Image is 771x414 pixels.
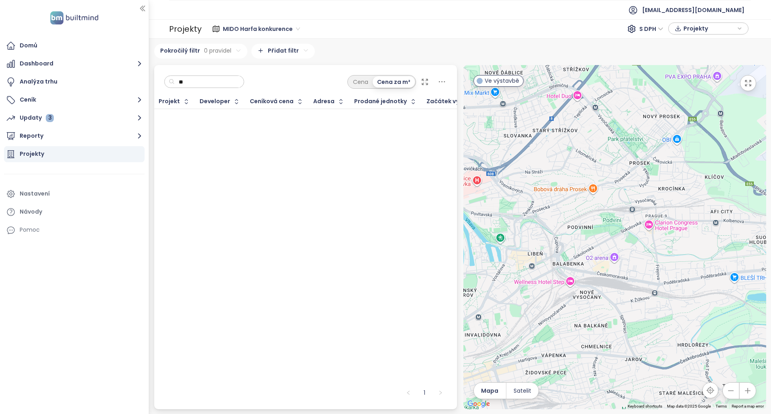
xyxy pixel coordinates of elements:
[426,99,480,104] div: Začátek výstavby
[251,44,315,59] div: Přidat filtr
[514,386,531,395] span: Satelit
[159,99,180,104] div: Projekt
[642,0,744,20] span: [EMAIL_ADDRESS][DOMAIN_NAME]
[402,386,415,399] li: Předchozí strana
[4,110,145,126] button: Updaty 3
[418,387,430,399] a: 1
[250,99,294,104] div: Ceníková cena
[20,77,57,87] div: Analýza trhu
[313,99,335,104] div: Adresa
[200,99,230,104] div: Developer
[46,114,54,122] div: 3
[169,21,202,37] div: Projekty
[204,46,231,55] span: 0 pravidel
[402,386,415,399] button: left
[418,386,431,399] li: 1
[20,189,50,199] div: Nastavení
[4,204,145,220] a: Návody
[20,207,42,217] div: Návody
[667,404,711,408] span: Map data ©2025 Google
[4,38,145,54] a: Domů
[4,128,145,144] button: Reporty
[628,404,662,409] button: Keyboard shortcuts
[20,113,54,123] div: Updaty
[481,386,498,395] span: Mapa
[154,44,247,59] div: Pokročilý filtr
[732,404,764,408] a: Report a map error
[354,99,407,104] span: Prodané jednotky
[406,390,411,395] span: left
[716,404,727,408] a: Terms (opens in new tab)
[465,399,492,409] a: Open this area in Google Maps (opens a new window)
[4,222,145,238] div: Pomoc
[223,23,300,35] span: MIDO Harfa konkurence
[434,386,447,399] li: Následující strana
[20,225,40,235] div: Pomoc
[349,76,373,88] div: Cena
[48,10,101,26] img: logo
[4,146,145,162] a: Projekty
[673,22,744,35] div: button
[474,383,506,399] button: Mapa
[639,23,663,35] span: S DPH
[465,399,492,409] img: Google
[20,149,44,159] div: Projekty
[506,383,538,399] button: Satelit
[373,76,415,88] div: Cena za m²
[683,22,735,35] span: Projekty
[20,41,37,51] div: Domů
[485,76,519,85] span: Ve výstavbě
[4,92,145,108] button: Ceník
[434,386,447,399] button: right
[4,74,145,90] a: Analýza trhu
[438,390,443,395] span: right
[4,186,145,202] a: Nastavení
[4,56,145,72] button: Dashboard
